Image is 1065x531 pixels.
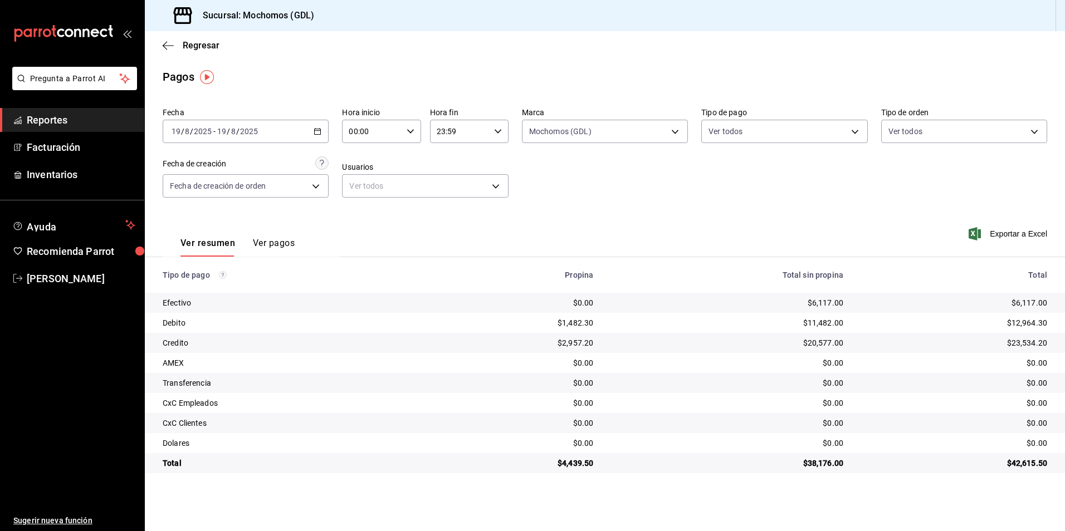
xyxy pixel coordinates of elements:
[441,357,593,368] div: $0.00
[861,417,1047,429] div: $0.00
[30,73,120,85] span: Pregunta a Parrot AI
[611,271,843,279] div: Total sin propina
[183,40,219,51] span: Regresar
[27,112,135,127] span: Reportes
[611,317,843,328] div: $11,482.00
[163,337,423,348] div: Credito
[163,297,423,308] div: Efectivo
[709,126,742,137] span: Ver todos
[190,127,193,136] span: /
[163,271,423,279] div: Tipo de pago
[861,437,1047,449] div: $0.00
[441,458,593,469] div: $4,439.50
[611,458,843,469] div: $38,176.00
[881,109,1047,116] label: Tipo de orden
[861,337,1047,348] div: $23,534.20
[342,174,508,198] div: Ver todos
[231,127,236,136] input: --
[971,227,1047,240] button: Exportar a Excel
[171,127,181,136] input: --
[12,67,137,90] button: Pregunta a Parrot AI
[861,317,1047,328] div: $12,964.30
[861,458,1047,469] div: $42,615.50
[611,337,843,348] div: $20,577.00
[163,158,226,170] div: Fecha de creación
[219,271,227,279] svg: Los pagos realizados con Pay y otras terminales son montos brutos.
[441,317,593,328] div: $1,482.30
[611,377,843,389] div: $0.00
[861,297,1047,308] div: $6,117.00
[163,377,423,389] div: Transferencia
[861,357,1047,368] div: $0.00
[888,126,922,137] span: Ver todos
[27,140,135,155] span: Facturación
[163,437,423,449] div: Dolares
[342,109,421,116] label: Hora inicio
[163,417,423,429] div: CxC Clientes
[529,126,592,137] span: Mochomos (GDL)
[180,238,235,257] button: Ver resumen
[861,271,1047,279] div: Total
[163,397,423,409] div: CxC Empleados
[180,238,295,257] div: navigation tabs
[236,127,240,136] span: /
[701,109,867,116] label: Tipo de pago
[217,127,227,136] input: --
[441,437,593,449] div: $0.00
[27,244,135,259] span: Recomienda Parrot
[611,357,843,368] div: $0.00
[522,109,688,116] label: Marca
[611,297,843,308] div: $6,117.00
[430,109,509,116] label: Hora fin
[441,377,593,389] div: $0.00
[181,127,184,136] span: /
[8,81,137,92] a: Pregunta a Parrot AI
[184,127,190,136] input: --
[342,163,508,171] label: Usuarios
[163,109,329,116] label: Fecha
[27,218,121,232] span: Ayuda
[611,417,843,429] div: $0.00
[213,127,216,136] span: -
[163,357,423,368] div: AMEX
[253,238,295,257] button: Ver pagos
[441,417,593,429] div: $0.00
[27,167,135,182] span: Inventarios
[240,127,258,136] input: ----
[441,271,593,279] div: Propina
[163,40,219,51] button: Regresar
[194,9,314,22] h3: Sucursal: Mochomos (GDL)
[163,458,423,469] div: Total
[123,29,131,38] button: open_drawer_menu
[170,180,266,191] span: Fecha de creación de orden
[611,437,843,449] div: $0.00
[13,515,135,527] span: Sugerir nueva función
[193,127,212,136] input: ----
[227,127,230,136] span: /
[861,397,1047,409] div: $0.00
[163,317,423,328] div: Debito
[441,297,593,308] div: $0.00
[861,377,1047,389] div: $0.00
[441,397,593,409] div: $0.00
[163,68,194,85] div: Pagos
[200,70,214,84] img: Tooltip marker
[27,271,135,286] span: [PERSON_NAME]
[611,397,843,409] div: $0.00
[441,337,593,348] div: $2,957.20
